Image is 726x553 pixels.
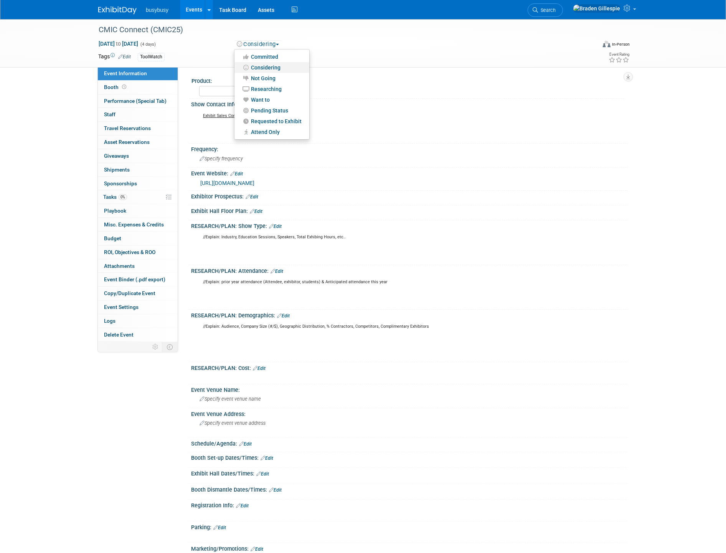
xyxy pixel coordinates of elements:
[162,342,178,352] td: Toggle Event Tabs
[203,234,346,239] sup: //Explain: Industry, Education Sessions, Speakers, Total Exhibing Hours, etc..
[115,41,122,47] span: to
[538,7,556,13] span: Search
[551,40,630,51] div: Event Format
[191,408,628,418] div: Event Venue Address:
[191,468,628,478] div: Exhibit Hall Dates/Times:
[261,456,273,461] a: Edit
[239,441,252,447] a: Edit
[98,259,178,273] a: Attachments
[234,94,309,105] a: Want to
[200,180,254,186] a: [URL][DOMAIN_NAME]
[138,53,165,61] div: ToolWatch
[234,73,309,84] a: Not Going
[98,177,178,190] a: Sponsorships
[191,438,628,448] div: Schedule/Agenda:
[269,487,282,493] a: Edit
[140,42,156,47] span: (4 days)
[203,279,388,284] sup: //Explain: prior year attendance (Attendee, exhibitor, students) & Anticipated attendance this year
[98,246,178,259] a: ROI, Objectives & ROO
[191,384,628,394] div: Event Venue Name:
[191,500,628,510] div: Registration Info:
[104,221,164,228] span: Misc. Expenses & Credits
[149,342,162,352] td: Personalize Event Tab Strip
[104,304,139,310] span: Event Settings
[203,324,429,329] sup: //Explain: Audience, Company Size (#/$), Geographic Distribution, % Contractors, Competitors, Com...
[98,232,178,245] a: Budget
[98,40,139,47] span: [DATE] [DATE]
[104,276,165,282] span: Event Binder (.pdf export)
[191,144,628,153] div: Frequency:
[104,70,147,76] span: Event Information
[253,366,266,371] a: Edit
[104,208,126,214] span: Playbook
[191,75,624,85] div: Product:
[200,396,261,402] span: Specify event venue name
[191,205,628,215] div: Exhibit Hall Floor Plan:
[98,108,178,121] a: Staff
[98,314,178,328] a: Logs
[146,7,168,13] span: busybusy
[573,4,620,13] img: Braden Gillespie
[269,224,282,229] a: Edit
[104,318,115,324] span: Logs
[246,194,258,200] a: Edit
[234,40,282,48] button: Considering
[191,168,628,178] div: Event Website:
[236,503,249,508] a: Edit
[104,167,130,173] span: Shipments
[98,135,178,149] a: Asset Reservations
[98,67,178,80] a: Event Information
[98,287,178,300] a: Copy/Duplicate Event
[191,191,628,201] div: Exhibitor Prospectus:
[234,105,309,116] a: Pending Status
[191,220,628,230] div: RESEARCH/PLAN: Show Type:
[200,420,266,426] span: Specify event venue address
[203,113,244,118] u: Exhibit Sales Contact:
[104,153,129,159] span: Giveaways
[104,332,134,338] span: Delete Event
[104,263,135,269] span: Attachments
[104,139,150,145] span: Asset Reservations
[191,452,628,462] div: Booth Set-up Dates/Times:
[191,522,628,532] div: Parking:
[104,125,151,131] span: Travel Reservations
[104,84,128,90] span: Booth
[230,171,243,177] a: Edit
[96,23,584,37] div: CMIC Connect (CMIC25)
[191,362,628,372] div: RESEARCH/PLAN: Cost:
[98,218,178,231] a: Misc. Expenses & Credits
[104,249,155,255] span: ROI, Objectives & ROO
[234,84,309,94] a: Researching
[98,204,178,218] a: Playbook
[191,99,628,109] div: Show Contact Information:
[104,111,115,117] span: Staff
[98,122,178,135] a: Travel Reservations
[250,209,262,214] a: Edit
[98,53,131,61] td: Tags
[104,98,167,104] span: Performance (Special Tab)
[191,484,628,494] div: Booth Dismantle Dates/Times:
[256,471,269,477] a: Edit
[120,84,128,90] span: Booth not reserved yet
[234,116,309,127] a: Requested to Exhibit
[118,54,131,59] a: Edit
[251,546,263,552] a: Edit
[98,300,178,314] a: Event Settings
[528,3,563,17] a: Search
[191,543,628,553] div: Marketing/Promotions:
[213,525,226,530] a: Edit
[98,149,178,163] a: Giveaways
[104,235,121,241] span: Budget
[234,51,309,62] a: Committed
[98,94,178,108] a: Performance (Special Tab)
[609,53,629,56] div: Event Rating
[98,328,178,342] a: Delete Event
[104,180,137,187] span: Sponsorships
[119,194,127,200] span: 0%
[234,62,309,73] a: Considering
[98,190,178,204] a: Tasks0%
[191,310,628,320] div: RESEARCH/PLAN: Demographics:
[271,269,283,274] a: Edit
[98,7,137,14] img: ExhibitDay
[234,127,309,137] a: Attend Only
